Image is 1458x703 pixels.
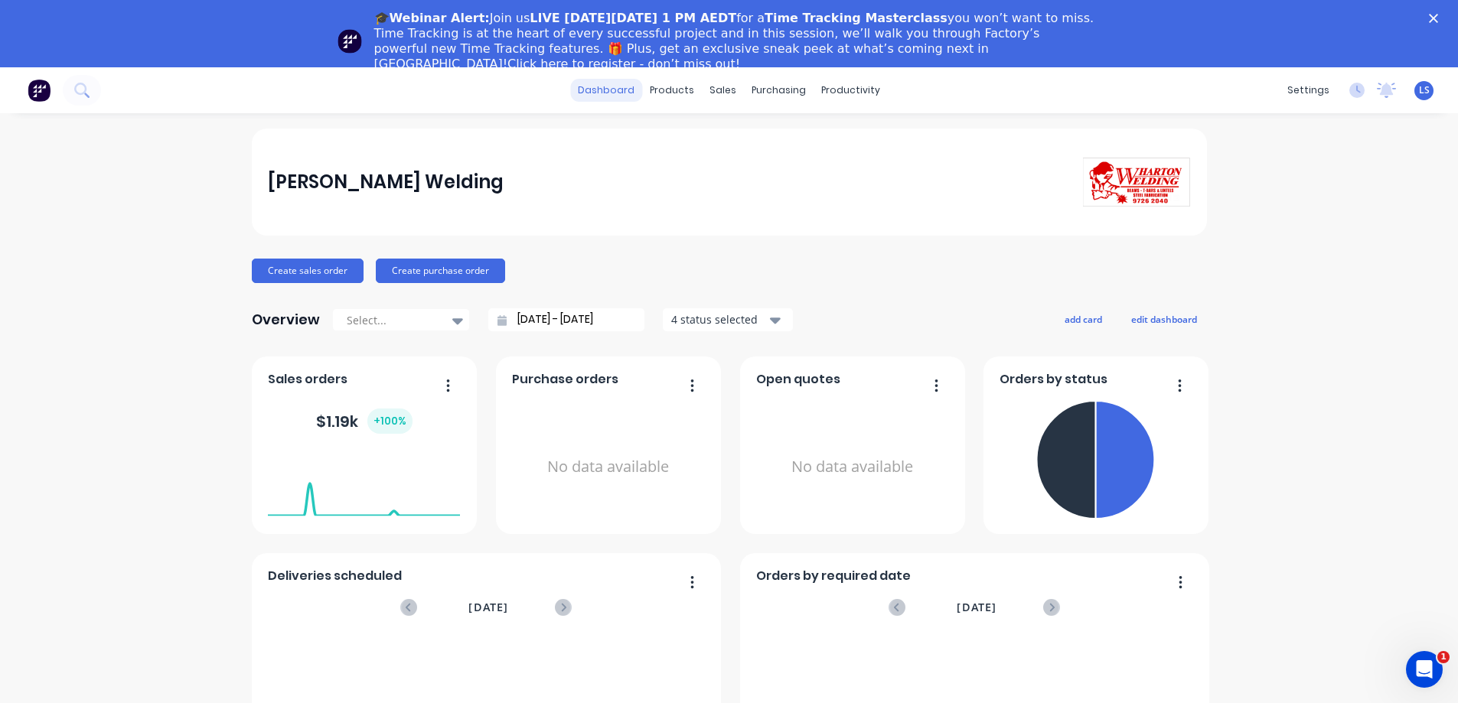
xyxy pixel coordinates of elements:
a: Click here to register - don’t miss out! [507,57,740,71]
span: [DATE] [468,599,508,616]
button: Create purchase order [376,259,505,283]
b: LIVE [DATE][DATE] 1 PM AEDT [530,11,736,25]
a: dashboard [570,79,642,102]
b: 🎓Webinar Alert: [374,11,490,25]
span: Sales orders [268,370,347,389]
div: No data available [756,395,948,539]
div: $ 1.19k [316,408,413,434]
div: + 100 % [367,408,413,434]
div: 4 status selected [671,311,768,327]
span: Deliveries scheduled [268,567,402,585]
div: sales [702,79,744,102]
div: Join us for a you won’t want to miss. Time Tracking is at the heart of every successful project a... [374,11,1097,72]
img: Wharton Welding [1083,158,1190,207]
span: Purchase orders [512,370,618,389]
div: purchasing [744,79,814,102]
div: [PERSON_NAME] Welding [268,167,504,197]
button: edit dashboard [1121,309,1207,329]
b: Time Tracking Masterclass [765,11,948,25]
button: add card [1055,309,1112,329]
img: Profile image for Team [338,29,362,54]
div: Overview [252,304,320,335]
iframe: Intercom live chat [1406,651,1443,688]
span: 1 [1437,651,1450,663]
img: Factory [28,79,51,102]
span: Open quotes [756,370,840,389]
div: No data available [512,395,704,539]
div: productivity [814,79,888,102]
button: 4 status selected [663,308,793,331]
div: settings [1280,79,1337,102]
span: Orders by status [1000,370,1107,389]
span: LS [1419,83,1430,97]
div: products [642,79,702,102]
button: Create sales order [252,259,364,283]
span: [DATE] [957,599,996,616]
div: Close [1429,14,1444,23]
span: Orders by required date [756,567,911,585]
